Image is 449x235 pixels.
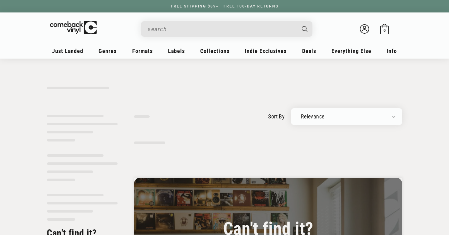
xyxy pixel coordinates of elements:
[200,48,229,54] span: Collections
[52,48,83,54] span: Just Landed
[268,112,285,121] label: sort by
[384,28,386,33] span: 0
[297,21,313,37] button: Search
[245,48,287,54] span: Indie Exclusives
[165,4,285,8] a: FREE SHIPPING $89+ | FREE 100-DAY RETURNS
[132,48,153,54] span: Formats
[331,48,371,54] span: Everything Else
[168,48,185,54] span: Labels
[302,48,316,54] span: Deals
[148,23,296,36] input: search
[141,21,312,37] div: Search
[387,48,397,54] span: Info
[99,48,117,54] span: Genres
